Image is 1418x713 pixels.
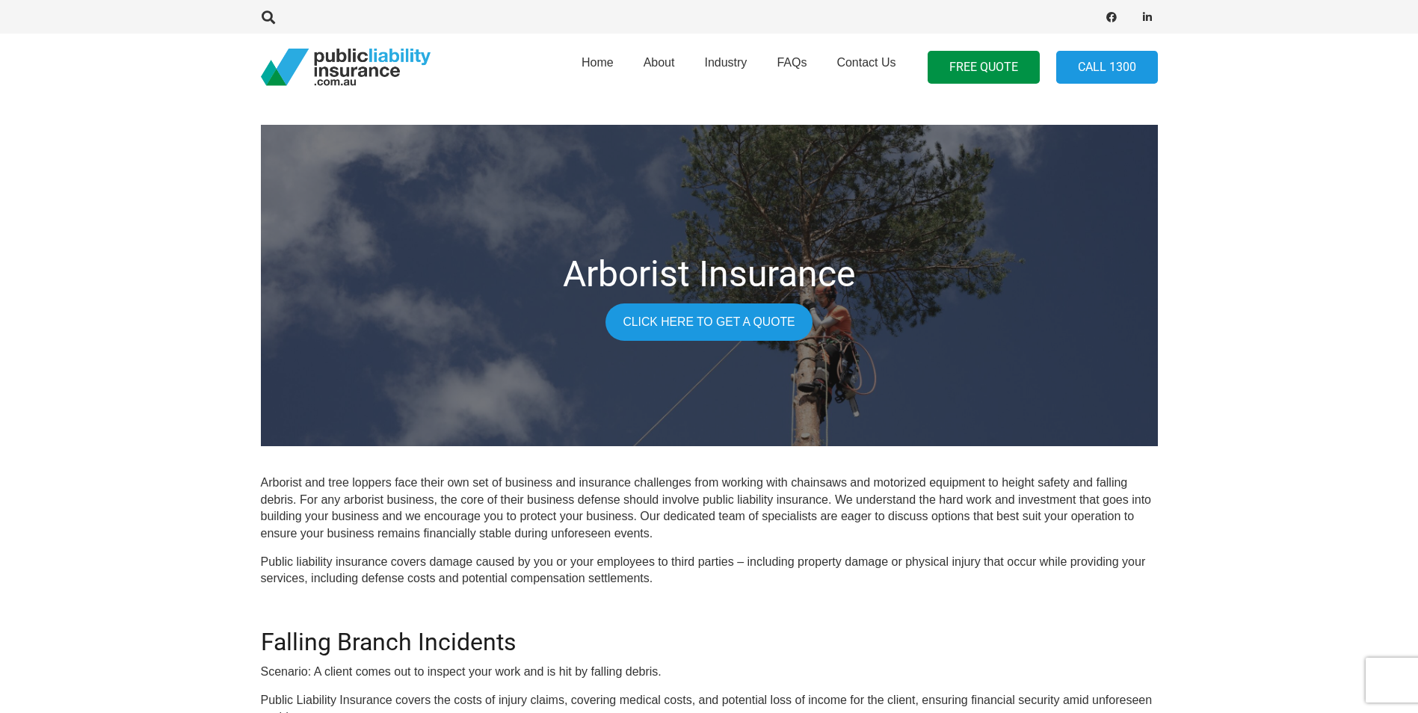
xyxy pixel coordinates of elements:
[261,664,1158,680] p: Scenario: A client comes out to inspect your work and is hit by falling debris.
[271,253,1147,296] h1: Arborist Insurance
[704,56,747,69] span: Industry
[567,29,629,105] a: Home
[261,554,1158,587] p: Public liability insurance covers damage caused by you or your employees to third parties – inclu...
[762,29,821,105] a: FAQs
[689,29,762,105] a: Industry
[254,10,284,24] a: Search
[629,29,690,105] a: About
[605,303,812,341] a: Click here to get a quote
[1137,7,1158,28] a: LinkedIn
[261,475,1158,542] p: Arborist and tree loppers face their own set of business and insurance challenges from working wi...
[261,610,1158,656] h2: Falling Branch Incidents
[1101,7,1122,28] a: Facebook
[582,56,614,69] span: Home
[777,56,807,69] span: FAQs
[1056,51,1158,84] a: Call 1300
[836,56,896,69] span: Contact Us
[928,51,1040,84] a: FREE QUOTE
[644,56,675,69] span: About
[821,29,910,105] a: Contact Us
[261,49,431,86] a: pli_logotransparent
